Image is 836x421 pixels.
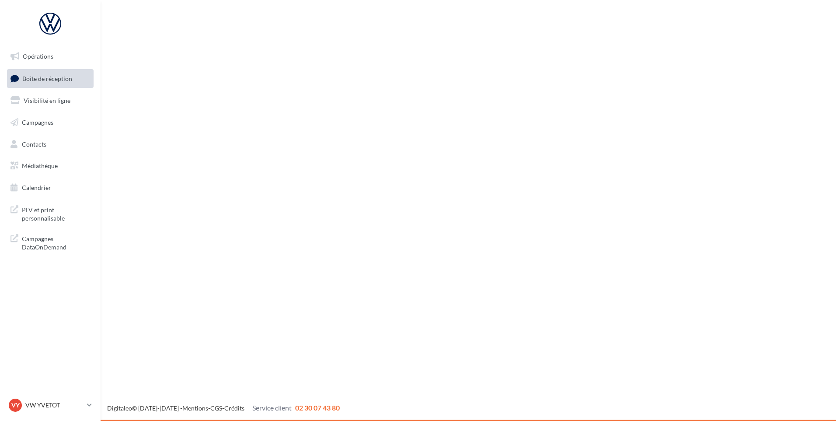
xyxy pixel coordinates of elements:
a: PLV et print personnalisable [5,200,95,226]
a: Crédits [224,404,244,412]
span: Opérations [23,53,53,60]
span: PLV et print personnalisable [22,204,90,223]
a: Boîte de réception [5,69,95,88]
span: © [DATE]-[DATE] - - - [107,404,340,412]
a: Opérations [5,47,95,66]
p: VW YVETOT [25,401,84,410]
span: Calendrier [22,184,51,191]
a: Digitaleo [107,404,132,412]
a: VY VW YVETOT [7,397,94,414]
span: Contacts [22,140,46,147]
span: Service client [252,403,292,412]
span: VY [11,401,20,410]
a: CGS [210,404,222,412]
span: 02 30 07 43 80 [295,403,340,412]
a: Médiathèque [5,157,95,175]
a: Visibilité en ligne [5,91,95,110]
span: Campagnes DataOnDemand [22,233,90,252]
span: Campagnes [22,119,53,126]
span: Visibilité en ligne [24,97,70,104]
a: Campagnes [5,113,95,132]
a: Calendrier [5,179,95,197]
a: Campagnes DataOnDemand [5,229,95,255]
span: Boîte de réception [22,74,72,82]
a: Contacts [5,135,95,154]
span: Médiathèque [22,162,58,169]
a: Mentions [182,404,208,412]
